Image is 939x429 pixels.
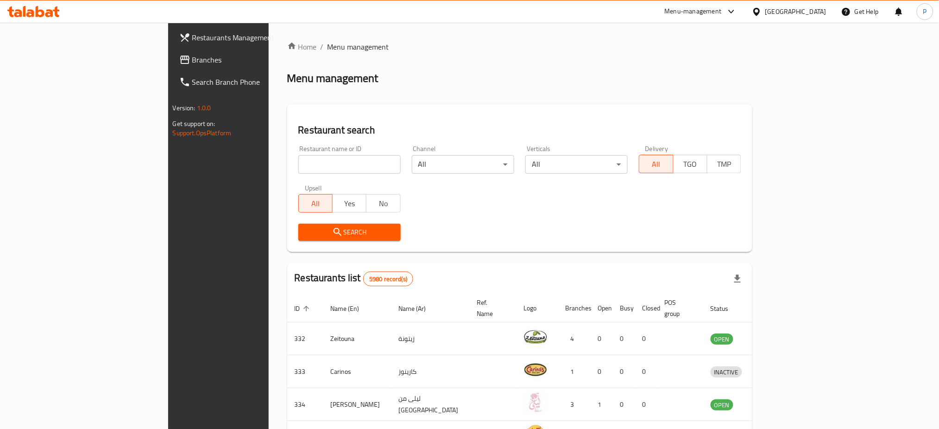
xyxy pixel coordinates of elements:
[192,32,318,43] span: Restaurants Management
[331,303,372,314] span: Name (En)
[558,322,591,355] td: 4
[298,194,333,213] button: All
[366,194,400,213] button: No
[639,155,673,173] button: All
[363,271,413,286] div: Total records count
[711,399,733,410] div: OPEN
[391,388,470,421] td: ليلى من [GEOGRAPHIC_DATA]
[711,366,742,378] div: INACTIVE
[635,294,657,322] th: Closed
[336,197,363,210] span: Yes
[613,294,635,322] th: Busy
[287,71,378,86] h2: Menu management
[613,388,635,421] td: 0
[665,297,692,319] span: POS group
[591,388,613,421] td: 1
[558,388,591,421] td: 3
[613,322,635,355] td: 0
[711,158,737,171] span: TMP
[173,102,195,114] span: Version:
[306,227,393,238] span: Search
[923,6,927,17] span: P
[323,355,391,388] td: Carinos
[295,303,312,314] span: ID
[323,322,391,355] td: Zeitouna
[399,303,438,314] span: Name (Ar)
[391,322,470,355] td: زيتونة
[298,224,401,241] button: Search
[477,297,505,319] span: Ref. Name
[302,197,329,210] span: All
[287,41,753,52] nav: breadcrumb
[332,194,366,213] button: Yes
[707,155,741,173] button: TMP
[673,155,707,173] button: TGO
[524,391,547,414] img: Leila Min Lebnan
[711,334,733,345] span: OPEN
[591,355,613,388] td: 0
[524,358,547,381] img: Carinos
[323,388,391,421] td: [PERSON_NAME]
[172,26,325,49] a: Restaurants Management
[192,76,318,88] span: Search Branch Phone
[328,41,389,52] span: Menu management
[558,294,591,322] th: Branches
[412,155,514,174] div: All
[192,54,318,65] span: Branches
[635,322,657,355] td: 0
[197,102,211,114] span: 1.0.0
[643,158,669,171] span: All
[711,400,733,410] span: OPEN
[645,145,668,152] label: Delivery
[726,268,749,290] div: Export file
[364,275,413,284] span: 5980 record(s)
[524,325,547,348] img: Zeitouna
[558,355,591,388] td: 1
[517,294,558,322] th: Logo
[370,197,397,210] span: No
[613,355,635,388] td: 0
[665,6,722,17] div: Menu-management
[635,355,657,388] td: 0
[173,127,232,139] a: Support.OpsPlatform
[305,185,322,191] label: Upsell
[591,322,613,355] td: 0
[711,303,741,314] span: Status
[172,71,325,93] a: Search Branch Phone
[525,155,628,174] div: All
[765,6,826,17] div: [GEOGRAPHIC_DATA]
[298,123,742,137] h2: Restaurant search
[635,388,657,421] td: 0
[591,294,613,322] th: Open
[295,271,414,286] h2: Restaurants list
[173,118,215,130] span: Get support on:
[298,155,401,174] input: Search for restaurant name or ID..
[391,355,470,388] td: كارينوز
[711,367,742,378] span: INACTIVE
[677,158,704,171] span: TGO
[172,49,325,71] a: Branches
